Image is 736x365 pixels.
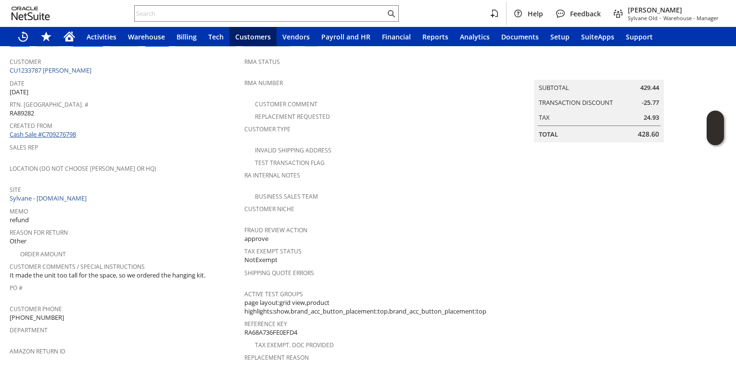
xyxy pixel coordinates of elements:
[640,83,659,92] span: 429.44
[177,32,197,41] span: Billing
[235,32,271,41] span: Customers
[460,32,490,41] span: Analytics
[638,129,659,139] span: 428.60
[244,79,283,87] a: RMA Number
[495,27,545,46] a: Documents
[244,255,278,264] span: NotExempt
[244,298,486,316] span: page layout:grid view,product highlights:show,brand_acc_button_placement:top,brand_acc_button_pla...
[385,8,397,19] svg: Search
[10,79,25,88] a: Date
[255,192,318,201] a: Business Sales Team
[282,32,310,41] span: Vendors
[620,27,659,46] a: Support
[277,27,316,46] a: Vendors
[17,31,29,42] svg: Recent Records
[10,88,28,97] span: [DATE]
[10,284,23,292] a: PO #
[10,271,205,280] span: It made the unit too tall for the space, so we ordered the hanging kit.
[10,313,64,322] span: [PHONE_NUMBER]
[550,32,570,41] span: Setup
[244,247,302,255] a: Tax Exempt Status
[12,7,50,20] svg: logo
[642,98,659,107] span: -25.77
[255,100,317,108] a: Customer Comment
[40,31,52,42] svg: Shortcuts
[539,83,569,92] a: Subtotal
[244,320,287,328] a: Reference Key
[244,353,309,362] a: Replacement reason
[376,27,417,46] a: Financial
[10,347,65,355] a: Amazon Return ID
[122,27,171,46] a: Warehouse
[244,328,297,337] span: RA68A736FE0EFD4
[10,305,62,313] a: Customer Phone
[255,113,330,121] a: Replacement Requested
[128,32,165,41] span: Warehouse
[244,205,294,213] a: Customer Niche
[208,32,224,41] span: Tech
[20,250,66,258] a: Order Amount
[10,66,94,75] a: CU1233787 [PERSON_NAME]
[244,234,268,243] span: approve
[10,194,89,202] a: Sylvane - [DOMAIN_NAME]
[10,143,38,151] a: Sales Rep
[10,215,29,225] span: refund
[10,186,21,194] a: Site
[12,27,35,46] a: Recent Records
[663,14,719,22] span: Warehouse - Manager
[382,32,411,41] span: Financial
[10,228,68,237] a: Reason For Return
[135,8,385,19] input: Search
[534,64,664,80] caption: Summary
[707,111,724,145] iframe: Click here to launch Oracle Guided Learning Help Panel
[660,14,661,22] span: -
[244,290,303,298] a: Active Test Groups
[255,159,325,167] a: Test Transaction Flag
[575,27,620,46] a: SuiteApps
[528,9,543,18] span: Help
[539,130,558,138] a: Total
[244,226,307,234] a: Fraud Review Action
[10,101,89,109] a: Rtn. [GEOGRAPHIC_DATA]. #
[244,269,314,277] a: Shipping Quote Errors
[539,98,613,107] a: Transaction Discount
[570,9,601,18] span: Feedback
[203,27,229,46] a: Tech
[244,171,300,179] a: RA Internal Notes
[58,27,81,46] a: Home
[10,237,26,246] span: Other
[581,32,614,41] span: SuiteApps
[454,27,495,46] a: Analytics
[171,27,203,46] a: Billing
[63,31,75,42] svg: Home
[10,109,34,118] span: RA89282
[10,130,76,138] a: Cash Sale #C709276798
[628,14,658,22] span: Sylvane Old
[244,58,280,66] a: RMA Status
[707,128,724,146] span: Oracle Guided Learning Widget. To move around, please hold and drag
[626,32,653,41] span: Support
[244,125,291,133] a: Customer Type
[10,164,156,173] a: Location (Do Not Choose [PERSON_NAME] or HQ)
[35,27,58,46] div: Shortcuts
[87,32,116,41] span: Activities
[10,326,48,334] a: Department
[422,32,448,41] span: Reports
[501,32,539,41] span: Documents
[628,5,719,14] span: [PERSON_NAME]
[255,341,334,349] a: Tax Exempt. Doc Provided
[10,122,52,130] a: Created From
[81,27,122,46] a: Activities
[10,207,28,215] a: Memo
[539,113,550,122] a: Tax
[321,32,370,41] span: Payroll and HR
[10,58,41,66] a: Customer
[316,27,376,46] a: Payroll and HR
[10,263,145,271] a: Customer Comments / Special Instructions
[255,146,331,154] a: Invalid Shipping Address
[644,113,659,122] span: 24.93
[417,27,454,46] a: Reports
[229,27,277,46] a: Customers
[545,27,575,46] a: Setup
